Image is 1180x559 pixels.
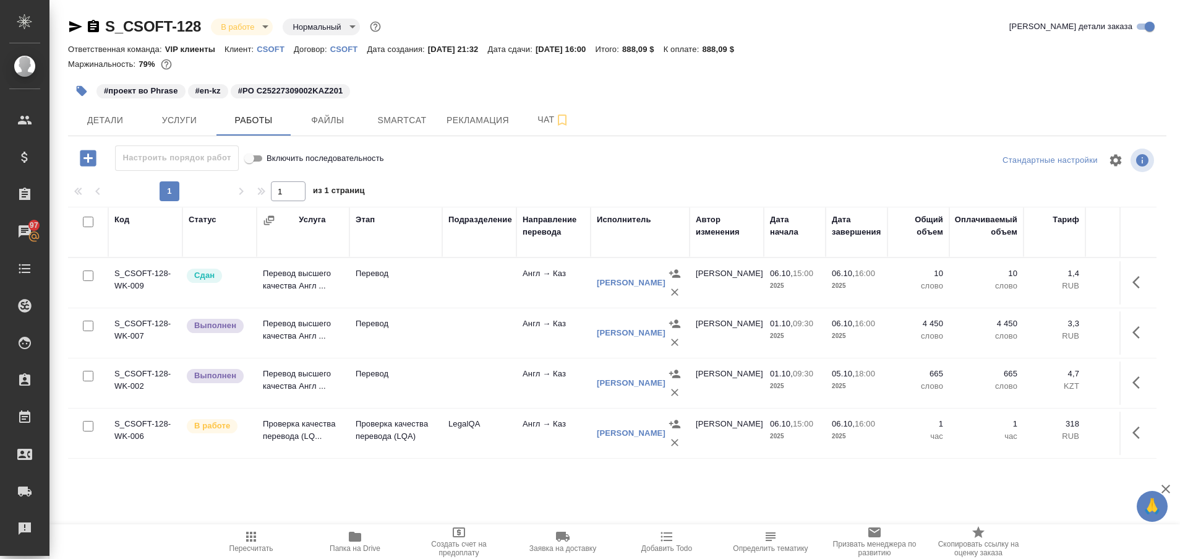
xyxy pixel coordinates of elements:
[442,412,516,455] td: LegalQA
[855,319,875,328] p: 16:00
[894,368,943,380] p: 665
[770,280,819,292] p: 2025
[257,261,349,305] td: Перевод высшего качества Англ ...
[487,45,535,54] p: Дата сдачи:
[86,19,101,34] button: Скопировать ссылку
[1092,318,1147,330] p: 14 685
[1101,145,1131,175] span: Настроить таблицу
[1053,214,1079,226] div: Тариф
[665,415,684,433] button: Назначить
[68,77,95,105] button: Добавить тэг
[665,383,684,402] button: Удалить
[793,319,813,328] p: 09:30
[194,370,236,382] p: Выполнен
[832,319,855,328] p: 06.10,
[1125,318,1155,347] button: Здесь прячутся важные кнопки
[1030,430,1079,443] p: RUB
[770,430,819,443] p: 2025
[665,333,684,352] button: Удалить
[894,280,943,292] p: слово
[114,214,129,226] div: Код
[367,45,427,54] p: Дата создания:
[447,113,509,128] span: Рекламация
[186,418,250,435] div: Исполнитель выполняет работу
[105,18,201,35] a: S_CSOFT-128
[263,214,275,227] button: Сгруппировать
[356,214,375,226] div: Этап
[356,418,436,443] p: Проверка качества перевода (LQA)
[855,369,875,378] p: 18:00
[1142,493,1163,519] span: 🙏
[150,113,209,128] span: Услуги
[690,362,764,405] td: [PERSON_NAME]
[1030,380,1079,392] p: KZT
[372,113,432,128] span: Smartcat
[1030,418,1079,430] p: 318
[956,430,1017,443] p: час
[999,151,1101,170] div: split button
[298,113,357,128] span: Файлы
[356,267,436,280] p: Перевод
[894,214,943,238] div: Общий объем
[894,267,943,280] p: 10
[3,216,46,247] a: 97
[523,214,584,238] div: Направление перевода
[622,45,664,54] p: 888,09 $
[1030,280,1079,292] p: RUB
[330,45,367,54] p: CSOFT
[894,380,943,392] p: слово
[956,418,1017,430] p: 1
[186,318,250,334] div: Исполнитель завершил работу
[894,330,943,342] p: слово
[158,56,174,72] button: 3125.50 KZT; 15017.00 RUB;
[108,261,182,305] td: S_CSOFT-128-WK-009
[536,45,596,54] p: [DATE] 16:00
[832,280,881,292] p: 2025
[257,311,349,355] td: Перевод высшего качества Англ ...
[186,368,250,384] div: Исполнитель завершил работу
[194,420,230,432] p: В работе
[516,362,591,405] td: Англ → Каз
[229,85,352,95] span: PO C25227309002KAZ201
[1092,267,1147,280] p: 14
[1092,418,1147,430] p: 318
[95,85,187,95] span: проект во Phrase
[665,365,684,383] button: Назначить
[665,314,684,333] button: Назначить
[367,19,383,35] button: Доп статусы указывают на важность/срочность заказа
[770,419,793,428] p: 06.10,
[224,45,257,54] p: Клиент:
[22,219,46,232] span: 97
[555,113,570,128] svg: Подписаться
[1030,318,1079,330] p: 3,3
[257,362,349,405] td: Перевод высшего качества Англ ...
[516,311,591,355] td: Англ → Каз
[690,412,764,455] td: [PERSON_NAME]
[596,45,622,54] p: Итого:
[690,261,764,305] td: [PERSON_NAME]
[597,328,665,337] a: [PERSON_NAME]
[1030,267,1079,280] p: 1,4
[793,369,813,378] p: 09:30
[257,412,349,455] td: Проверка качества перевода (LQ...
[832,269,855,278] p: 06.10,
[832,330,881,342] p: 2025
[955,214,1017,238] div: Оплачиваемый объем
[1131,149,1156,172] span: Посмотреть информацию
[283,19,359,35] div: В работе
[956,318,1017,330] p: 4 450
[793,419,813,428] p: 15:00
[71,145,105,171] button: Добавить работу
[956,380,1017,392] p: слово
[108,311,182,355] td: S_CSOFT-128-WK-007
[1137,491,1168,522] button: 🙏
[1092,430,1147,443] p: RUB
[894,318,943,330] p: 4 450
[165,45,224,54] p: VIP клиенты
[428,45,488,54] p: [DATE] 21:32
[956,368,1017,380] p: 665
[68,19,83,34] button: Скопировать ссылку для ЯМессенджера
[770,319,793,328] p: 01.10,
[1092,368,1147,380] p: 3 125,5
[956,267,1017,280] p: 10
